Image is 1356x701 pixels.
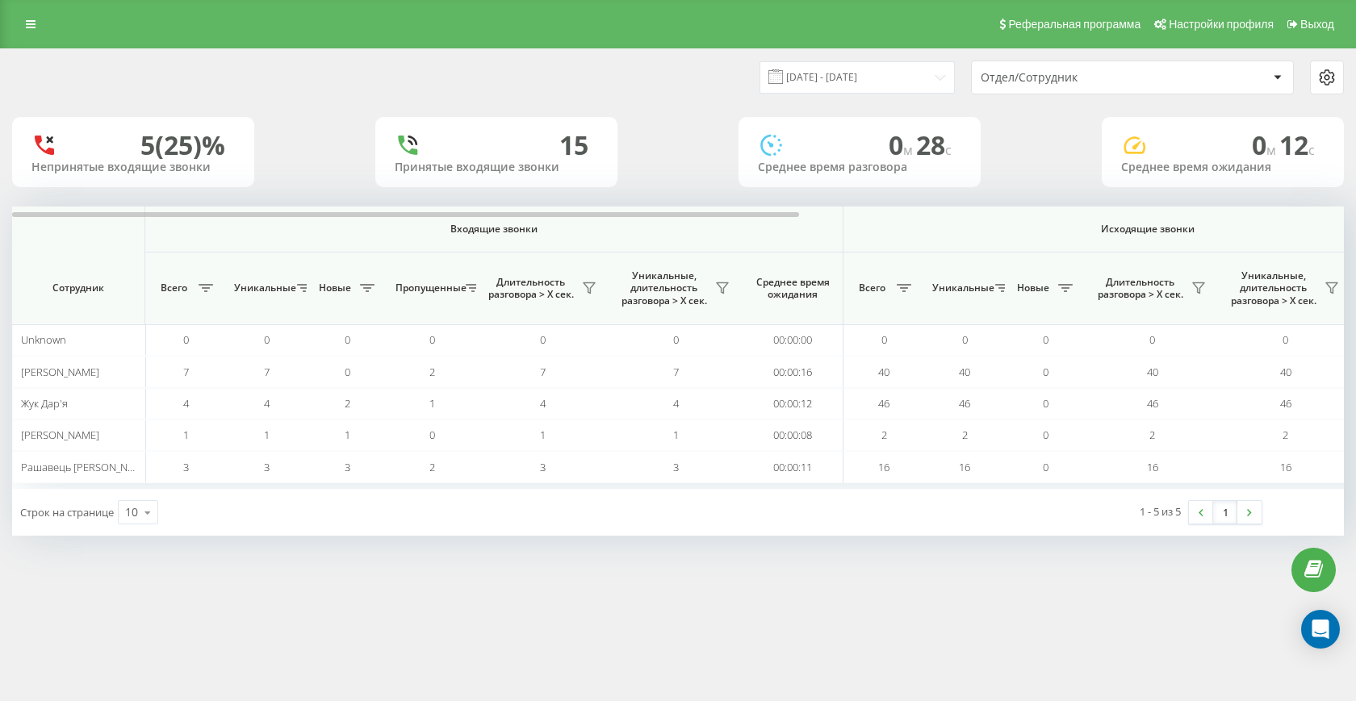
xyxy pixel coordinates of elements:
div: 15 [559,130,588,161]
td: 00:00:16 [743,356,843,387]
span: Уникальные, длительность разговора > Х сек. [617,269,710,307]
span: 40 [878,365,889,379]
div: Отдел/Сотрудник [981,71,1174,85]
span: 12 [1279,127,1315,162]
span: м [1266,141,1279,159]
span: Пропущенные [395,282,461,294]
span: Выход [1300,18,1334,31]
span: 46 [1280,396,1291,411]
div: Принятые входящие звонки [395,161,598,174]
span: 2 [429,365,435,379]
span: 0 [1283,332,1288,347]
span: 2 [1149,428,1155,442]
span: 1 [345,428,350,442]
td: 00:00:08 [743,419,843,451]
span: 3 [183,460,189,474]
span: 0 [345,332,350,347]
span: 0 [881,332,887,347]
span: Unknown [21,332,66,347]
span: Новые [315,282,355,294]
span: 3 [540,460,546,474]
div: Среднее время разговора [758,161,961,174]
span: 0 [264,332,270,347]
span: 0 [1252,127,1279,162]
span: 0 [540,332,546,347]
span: 0 [1043,365,1048,379]
span: 0 [345,365,350,379]
span: 1 [540,428,546,442]
span: 2 [1283,428,1288,442]
div: Среднее время ожидания [1121,161,1325,174]
span: 46 [1147,396,1158,411]
span: Новые [1013,282,1053,294]
span: Уникальные [932,282,990,294]
span: Реферальная программа [1008,18,1140,31]
span: c [1308,141,1315,159]
span: Среднее время ожидания [755,276,831,301]
span: 4 [183,396,189,411]
span: 0 [1043,460,1048,474]
span: 40 [959,365,970,379]
span: 7 [264,365,270,379]
span: Жук Дар'я [21,396,68,411]
span: 3 [673,460,679,474]
td: 00:00:11 [743,451,843,482]
span: Рашавець [PERSON_NAME] [21,460,152,474]
span: 4 [540,396,546,411]
a: 1 [1213,501,1237,524]
span: 0 [429,332,435,347]
span: 3 [345,460,350,474]
span: [PERSON_NAME] [21,365,99,379]
span: 16 [959,460,970,474]
div: 1 - 5 из 5 [1140,503,1181,519]
span: 40 [1147,365,1158,379]
span: 3 [264,460,270,474]
td: 00:00:12 [743,388,843,419]
span: Строк на странице [20,505,114,519]
span: 16 [878,460,889,474]
span: 4 [264,396,270,411]
span: 0 [1043,332,1048,347]
span: 28 [916,127,952,162]
span: 7 [183,365,189,379]
div: 10 [125,504,138,520]
span: 0 [429,428,435,442]
span: Сотрудник [26,282,131,294]
span: 2 [881,428,887,442]
span: Настройки профиля [1169,18,1274,31]
span: 46 [959,396,970,411]
span: 40 [1280,365,1291,379]
span: 4 [673,396,679,411]
span: 0 [673,332,679,347]
span: 1 [183,428,189,442]
span: Всего [852,282,892,294]
span: Входящие звонки [187,223,801,236]
span: c [945,141,952,159]
span: 7 [673,365,679,379]
div: 5 (25)% [140,130,225,161]
span: Уникальные [234,282,292,294]
span: 1 [673,428,679,442]
span: 2 [429,460,435,474]
span: 0 [962,332,968,347]
span: 0 [1149,332,1155,347]
span: [PERSON_NAME] [21,428,99,442]
span: Всего [153,282,194,294]
span: 0 [889,127,916,162]
span: 46 [878,396,889,411]
span: 1 [429,396,435,411]
span: 2 [345,396,350,411]
span: Длительность разговора > Х сек. [1094,276,1186,301]
div: Open Intercom Messenger [1301,610,1340,649]
span: 2 [962,428,968,442]
span: 16 [1147,460,1158,474]
span: Уникальные, длительность разговора > Х сек. [1227,269,1320,307]
span: 0 [1043,396,1048,411]
span: 0 [183,332,189,347]
span: 0 [1043,428,1048,442]
span: м [903,141,916,159]
td: 00:00:00 [743,324,843,356]
span: 7 [540,365,546,379]
span: 1 [264,428,270,442]
span: 16 [1280,460,1291,474]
